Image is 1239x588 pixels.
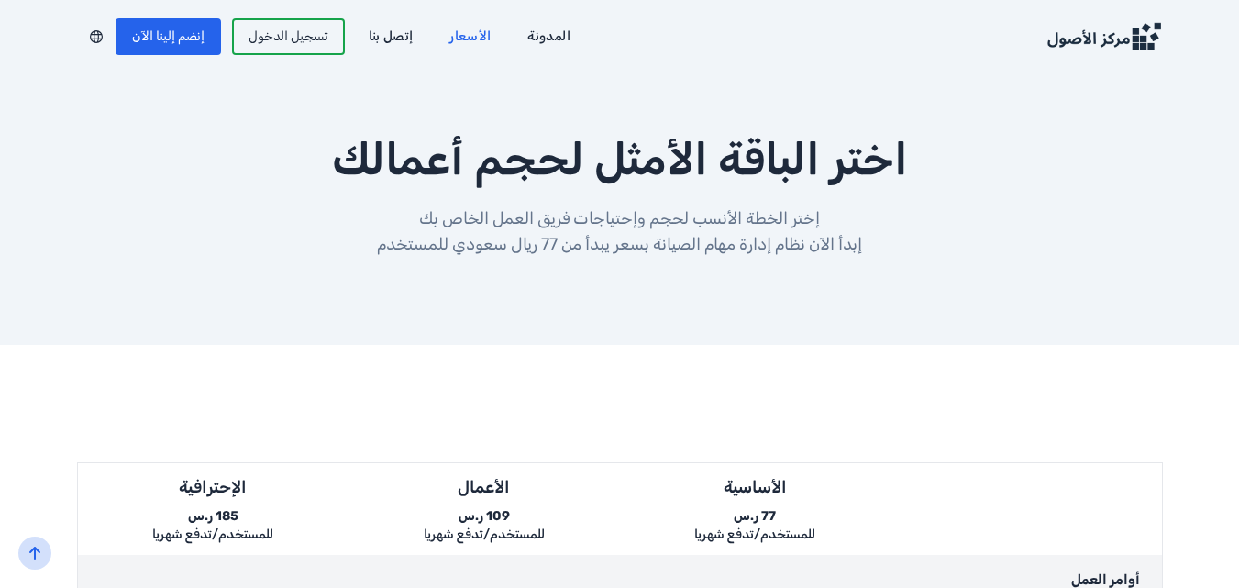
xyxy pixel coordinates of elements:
img: Logo Dark [1045,22,1163,51]
button: back-to-top [18,537,51,570]
a: تسجيل الدخول [232,18,345,55]
div: للمستخدم/تدفع شهريا [642,526,869,544]
div: الإحترافية [100,474,327,500]
div: 109 ر.س [371,507,598,544]
a: الأسعار [437,22,503,51]
a: المدونة [514,22,582,51]
div: 77 ر.س [642,507,869,544]
div: للمستخدم/تدفع شهريا [371,526,598,544]
a: إنضم إلينا الآن [116,18,221,55]
p: إختر الخطة الأنسب لحجم وإحتياجات فريق العمل الخاص بك إبدأ الآن نظام إدارة مهام الصيانة بسعر يبدأ ... [312,205,928,257]
div: الأعمال [371,474,598,500]
a: إتصل بنا [356,22,426,51]
div: للمستخدم/تدفع شهريا [100,526,327,544]
h2: اختر الباقة الأمثل لحجم أعمالك [312,132,928,187]
div: الأساسية [642,474,869,500]
div: 185 ر.س [100,507,327,544]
